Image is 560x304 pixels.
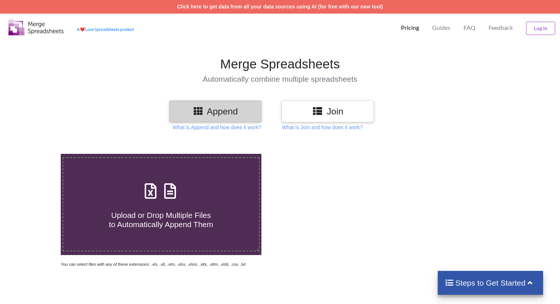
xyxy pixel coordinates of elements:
h3: Append [175,106,256,117]
p: What is Append and how does it work? [173,124,261,131]
p: What is Join and how does it work? [282,124,362,131]
i: You can select files with any of these extensions: .xls, .xlt, .xlm, .xlsx, .xlsm, .xltx, .xltm, ... [61,262,246,266]
img: Logo.png [8,20,64,35]
span: Upload or Drop Multiple Files to Automatically Append Them [109,211,213,229]
a: Click here to get data from all your data sources using AI (for free with our new tool) [177,4,383,10]
span: Feedback [489,25,513,31]
p: FAQ [464,24,475,32]
a: AheartLove Spreadsheets product [77,27,134,32]
p: Pricing [401,24,419,32]
button: Log In [526,22,555,35]
p: Guides [432,24,450,32]
h4: Steps to Get Started [445,278,536,287]
span: heart [80,27,85,32]
h3: Join [287,106,368,117]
